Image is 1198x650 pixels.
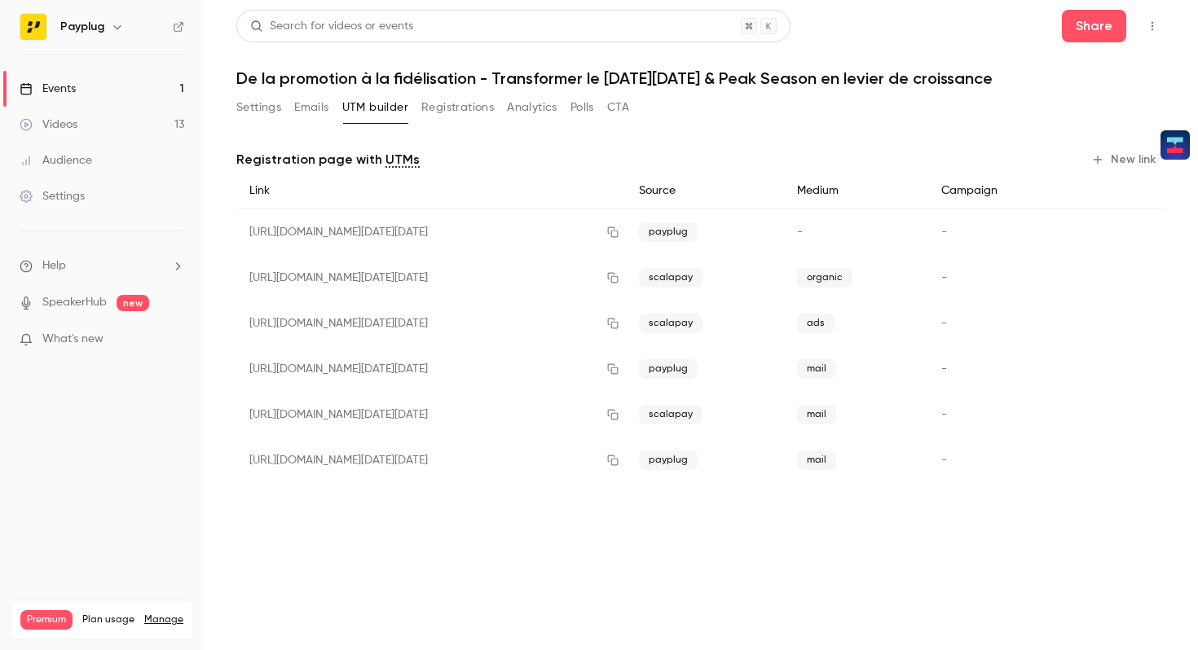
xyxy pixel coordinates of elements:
[639,268,703,288] span: scalapay
[236,94,281,121] button: Settings
[20,257,184,274] li: help-dropdown-opener
[236,255,626,301] div: [URL][DOMAIN_NAME][DATE][DATE]
[941,363,947,375] span: -
[784,173,927,209] div: Medium
[941,409,947,420] span: -
[639,450,698,470] span: payplug
[797,359,836,379] span: mail
[941,272,947,283] span: -
[928,173,1073,209] div: Campaign
[797,314,835,333] span: ads
[570,94,594,121] button: Polls
[20,610,73,630] span: Premium
[941,226,947,238] span: -
[639,222,698,242] span: payplug
[421,94,494,121] button: Registrations
[797,268,852,288] span: organic
[236,68,1165,88] h1: De la promotion à la fidélisation - Transformer le [DATE][DATE] & Peak Season en levier de croiss...
[1062,10,1126,42] button: Share
[294,94,328,121] button: Emails
[941,455,947,466] span: -
[20,188,85,204] div: Settings
[941,318,947,329] span: -
[797,226,803,238] span: -
[607,94,629,121] button: CTA
[165,332,184,347] iframe: Noticeable Trigger
[236,346,626,392] div: [URL][DOMAIN_NAME][DATE][DATE]
[342,94,408,121] button: UTM builder
[42,331,104,348] span: What's new
[639,405,703,424] span: scalapay
[20,14,46,40] img: Payplug
[385,150,420,169] a: UTMs
[639,314,703,333] span: scalapay
[250,18,413,35] div: Search for videos or events
[1085,147,1165,173] button: New link
[236,209,626,256] div: [URL][DOMAIN_NAME][DATE][DATE]
[507,94,557,121] button: Analytics
[236,392,626,437] div: [URL][DOMAIN_NAME][DATE][DATE]
[797,405,836,424] span: mail
[236,173,626,209] div: Link
[639,359,698,379] span: payplug
[797,450,836,470] span: mail
[20,81,76,97] div: Events
[20,116,77,133] div: Videos
[42,294,107,311] a: SpeakerHub
[117,295,149,311] span: new
[236,150,420,169] p: Registration page with
[236,437,626,483] div: [URL][DOMAIN_NAME][DATE][DATE]
[42,257,66,274] span: Help
[144,613,183,626] a: Manage
[236,301,626,346] div: [URL][DOMAIN_NAME][DATE][DATE]
[20,152,92,169] div: Audience
[60,19,104,35] h6: Payplug
[82,613,134,626] span: Plan usage
[626,173,784,209] div: Source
